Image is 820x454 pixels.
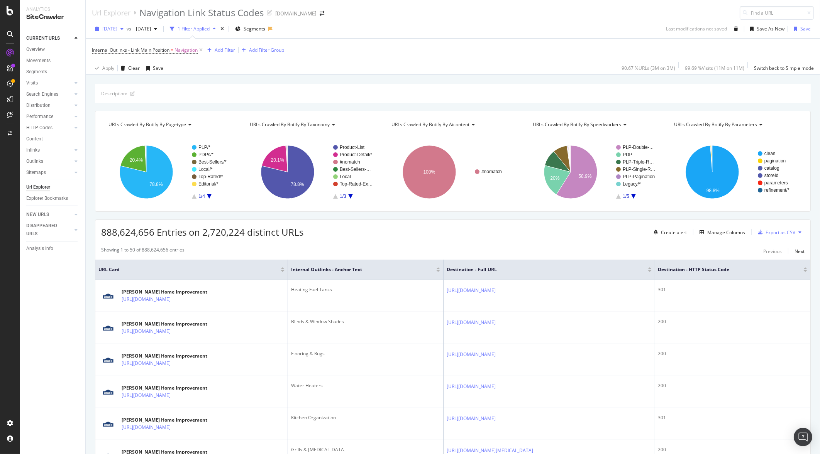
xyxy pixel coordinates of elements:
[107,118,232,131] h4: URLs Crawled By Botify By pagetype
[133,23,160,35] button: [DATE]
[101,138,239,206] svg: A chart.
[250,121,330,128] span: URLs Crawled By Botify By taxonomy
[26,135,80,143] a: Content
[291,446,440,453] div: Grills & [MEDICAL_DATA]
[685,65,744,71] div: 99.69 % Visits ( 11M on 11M )
[791,23,811,35] button: Save
[26,13,79,22] div: SiteCrawler
[766,229,795,236] div: Export as CSV
[623,152,632,157] text: PDP
[764,151,776,156] text: clean
[26,34,72,42] a: CURRENT URLS
[658,382,807,389] div: 200
[133,25,151,32] span: 2025 Apr. 12th
[658,286,807,293] div: 301
[673,118,798,131] h4: URLs Crawled By Botify By parameters
[204,46,235,55] button: Add Filter
[340,174,351,179] text: Local
[26,79,38,87] div: Visits
[98,419,118,429] img: main image
[340,194,347,199] text: 1/3
[666,25,727,32] div: Last modifications not saved
[26,211,72,219] a: NEW URLS
[178,25,210,32] div: 1 Filter Applied
[447,287,496,294] a: [URL][DOMAIN_NAME]
[658,318,807,325] div: 200
[26,194,68,203] div: Explorer Bookmarks
[130,157,143,163] text: 20.4%
[291,182,304,187] text: 78.8%
[26,245,53,253] div: Analysis Info
[98,387,118,397] img: main image
[623,174,655,179] text: PLP-Pagination
[26,183,50,191] div: Url Explorer
[751,62,814,74] button: Switch back to Simple mode
[98,266,279,273] span: URL Card
[143,62,163,74] button: Save
[755,226,795,238] button: Export as CSV
[127,25,133,32] span: vs
[651,226,687,238] button: Create alert
[707,229,745,236] div: Manage Columns
[763,248,782,255] div: Previous
[122,289,207,295] div: [PERSON_NAME] Home Improvement
[232,23,268,35] button: Segments
[26,6,79,13] div: Analytics
[764,165,779,171] text: catalog
[623,145,654,150] text: PLP-Double-…
[525,138,663,206] div: A chart.
[26,124,72,132] a: HTTP Codes
[757,25,784,32] div: Save As New
[391,121,469,128] span: URLs Crawled By Botify By aicontent
[122,295,171,303] a: [URL][DOMAIN_NAME]
[763,246,782,256] button: Previous
[198,159,227,165] text: Best-Sellers/*
[26,46,45,54] div: Overview
[92,8,130,17] a: Url Explorer
[26,90,72,98] a: Search Engines
[26,101,72,110] a: Distribution
[26,79,72,87] a: Visits
[98,323,118,333] img: main image
[244,25,265,32] span: Segments
[447,415,496,422] a: [URL][DOMAIN_NAME]
[102,25,117,32] span: 2025 May. 31st
[249,47,284,53] div: Add Filter Group
[122,353,207,359] div: [PERSON_NAME] Home Improvement
[623,181,641,187] text: Legacy/*
[26,183,80,191] a: Url Explorer
[26,101,51,110] div: Distribution
[622,65,675,71] div: 90.67 % URLs ( 3M on 3M )
[219,25,225,33] div: times
[320,11,324,16] div: arrow-right-arrow-left
[198,167,213,172] text: Local/*
[26,68,47,76] div: Segments
[26,113,53,121] div: Performance
[215,47,235,53] div: Add Filter
[198,174,223,179] text: Top-Rated/*
[706,188,719,193] text: 98.8%
[26,146,40,154] div: Inlinks
[92,62,114,74] button: Apply
[101,246,185,256] div: Showing 1 to 50 of 888,624,656 entries
[291,286,440,293] div: Heating Fuel Tanks
[340,181,373,187] text: Top-Rated-Ex…
[667,138,805,206] div: A chart.
[242,138,380,206] svg: A chart.
[533,121,621,128] span: URLs Crawled By Botify By speedworkers
[122,424,171,431] a: [URL][DOMAIN_NAME]
[128,65,140,71] div: Clear
[754,65,814,71] div: Switch back to Simple mode
[98,355,118,365] img: main image
[26,57,80,65] a: Movements
[122,417,207,424] div: [PERSON_NAME] Home Improvement
[26,57,51,65] div: Movements
[26,211,49,219] div: NEW URLS
[26,46,80,54] a: Overview
[122,392,171,399] a: [URL][DOMAIN_NAME]
[26,169,72,177] a: Sitemaps
[275,10,317,17] div: [DOMAIN_NAME]
[26,146,72,154] a: Inlinks
[122,385,207,392] div: [PERSON_NAME] Home Improvement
